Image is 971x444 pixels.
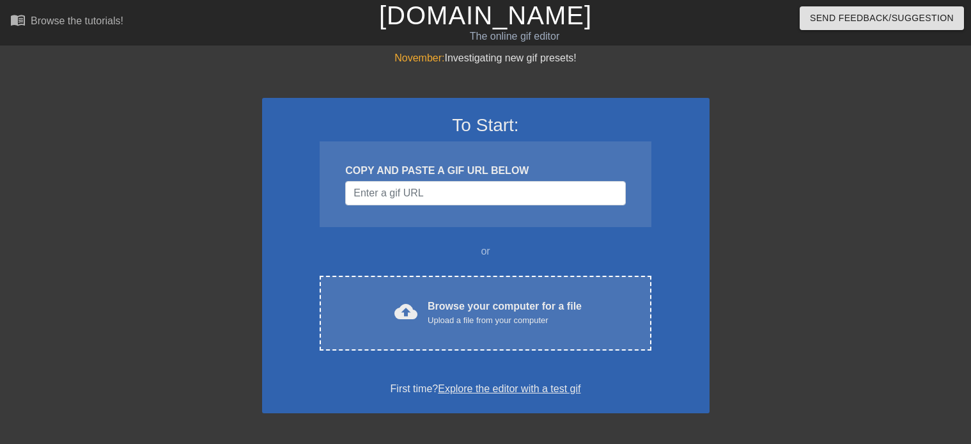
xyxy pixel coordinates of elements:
[279,115,693,136] h3: To Start:
[345,181,625,205] input: Username
[10,12,26,28] span: menu_book
[330,29,699,44] div: The online gif editor
[10,12,123,32] a: Browse the tutorials!
[262,51,710,66] div: Investigating new gif presets!
[438,383,580,394] a: Explore the editor with a test gif
[279,381,693,397] div: First time?
[345,163,625,178] div: COPY AND PASTE A GIF URL BELOW
[295,244,676,259] div: or
[394,300,417,323] span: cloud_upload
[810,10,954,26] span: Send Feedback/Suggestion
[394,52,444,63] span: November:
[800,6,964,30] button: Send Feedback/Suggestion
[428,314,582,327] div: Upload a file from your computer
[428,299,582,327] div: Browse your computer for a file
[379,1,592,29] a: [DOMAIN_NAME]
[31,15,123,26] div: Browse the tutorials!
